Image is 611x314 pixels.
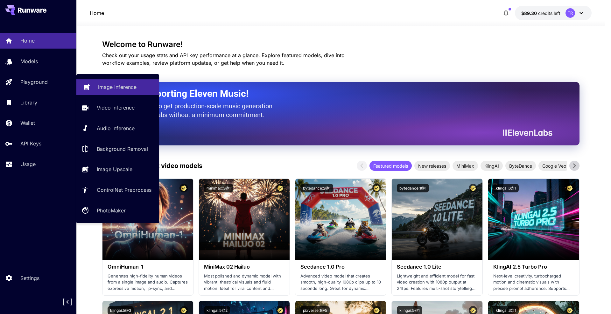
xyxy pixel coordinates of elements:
span: MiniMax [453,163,478,169]
button: Certified Model – Vetted for best performance and includes a commercial license. [469,184,477,192]
p: PhotoMaker [97,207,126,214]
h3: Seedance 1.0 Pro [300,264,381,270]
span: KlingAI [481,163,503,169]
button: minimax:3@1 [204,184,233,192]
h3: MiniMax 02 Hailuo [204,264,284,270]
p: Home [20,37,35,44]
p: Image Upscale [97,165,132,173]
img: alt [488,179,579,260]
p: Image Inference [98,83,137,91]
a: Background Removal [76,141,159,157]
button: Certified Model – Vetted for best performance and includes a commercial license. [372,184,381,192]
p: The only way to get production-scale music generation from Eleven Labs without a minimum commitment. [118,102,277,119]
p: Most polished and dynamic model with vibrant, theatrical visuals and fluid motion. Ideal for vira... [204,273,284,292]
button: bytedance:2@1 [300,184,333,192]
h3: Seedance 1.0 Lite [397,264,477,270]
p: Lightweight and efficient model for fast video creation with 1080p output at 24fps. Features mult... [397,273,477,292]
h3: KlingAI 2.5 Turbo Pro [493,264,574,270]
p: Audio Inference [97,124,135,132]
h3: OmniHuman‑1 [108,264,188,270]
div: TR [565,8,575,18]
span: $89.30 [521,10,538,16]
a: PhotoMaker [76,203,159,218]
nav: breadcrumb [90,9,104,17]
span: credits left [538,10,560,16]
p: Models [20,57,38,65]
button: klingai:6@1 [493,184,519,192]
p: Generates high-fidelity human videos from a single image and audio. Captures expressive motion, l... [108,273,188,292]
p: Library [20,99,37,106]
span: ByteDance [505,163,536,169]
p: API Keys [20,140,41,147]
p: Video Inference [97,104,135,111]
h3: Welcome to Runware! [102,40,579,49]
button: bytedance:1@1 [397,184,429,192]
button: Certified Model – Vetted for best performance and includes a commercial license. [565,184,574,192]
p: ControlNet Preprocess [97,186,151,194]
a: Image Upscale [76,162,159,177]
div: Collapse sidebar [68,296,76,308]
p: Next‑level creativity, turbocharged motion and cinematic visuals with precise prompt adherence. S... [493,273,574,292]
img: alt [392,179,482,260]
span: Google Veo [538,163,570,169]
button: Collapse sidebar [63,298,72,306]
p: Playground [20,78,48,86]
a: Audio Inference [76,121,159,136]
button: $89.29543 [515,6,592,20]
span: Check out your usage stats and API key performance at a glance. Explore featured models, dive int... [102,52,345,66]
p: Home [90,9,104,17]
span: New releases [414,163,450,169]
a: Video Inference [76,100,159,116]
a: ControlNet Preprocess [76,182,159,198]
p: Wallet [20,119,35,127]
p: Background Removal [97,145,148,153]
p: Settings [20,274,39,282]
p: Advanced video model that creates smooth, high-quality 1080p clips up to 10 seconds long. Great f... [300,273,381,292]
p: Usage [20,160,36,168]
span: Featured models [369,163,412,169]
a: Image Inference [76,79,159,95]
div: $89.29543 [521,10,560,17]
button: Certified Model – Vetted for best performance and includes a commercial license. [276,184,284,192]
h2: Now Supporting Eleven Music! [118,88,548,100]
button: Certified Model – Vetted for best performance and includes a commercial license. [179,184,188,192]
img: alt [295,179,386,260]
img: alt [199,179,290,260]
